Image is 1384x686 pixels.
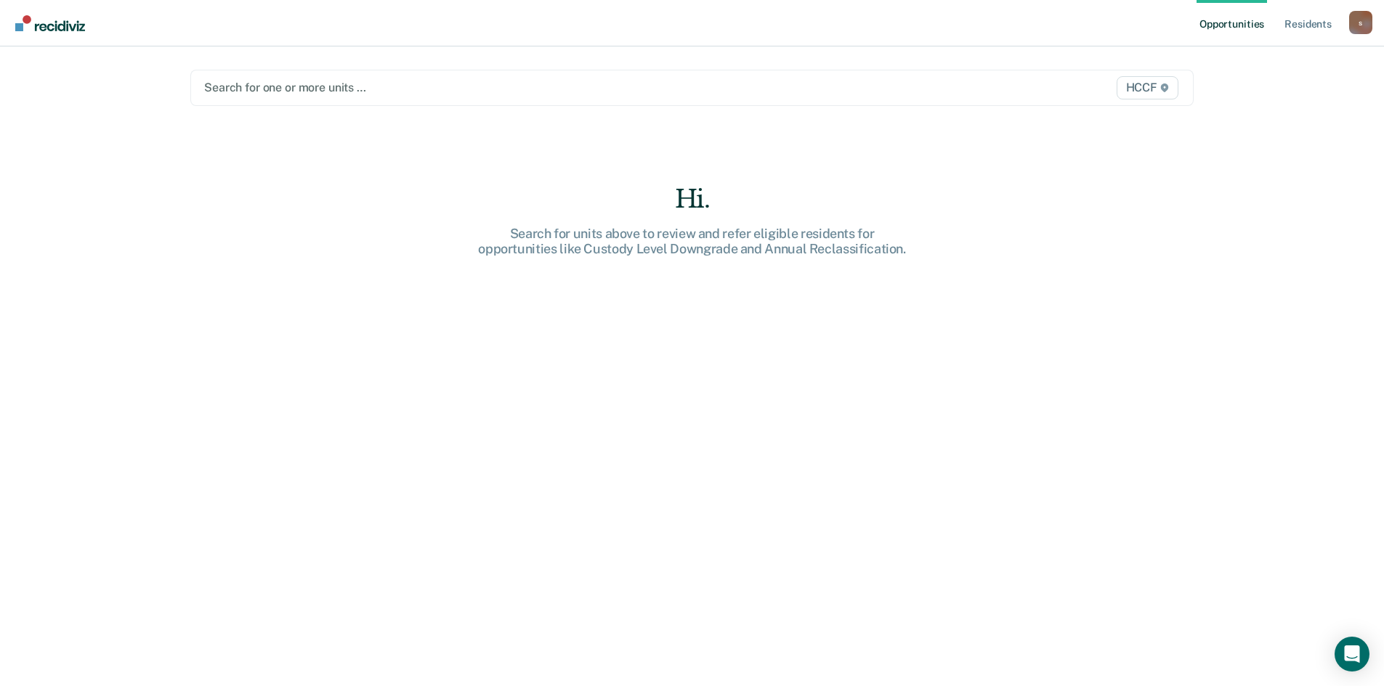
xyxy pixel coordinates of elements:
div: s [1349,11,1372,34]
img: Recidiviz [15,15,85,31]
button: Profile dropdown button [1349,11,1372,34]
div: Open Intercom Messenger [1335,637,1369,671]
span: HCCF [1117,76,1178,99]
div: Search for units above to review and refer eligible residents for opportunities like Custody Leve... [460,226,925,257]
div: Hi. [460,184,925,214]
